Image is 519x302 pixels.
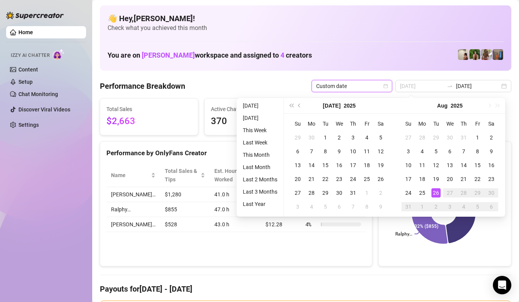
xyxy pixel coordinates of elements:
[443,117,457,131] th: We
[376,161,385,170] div: 19
[346,158,360,172] td: 2025-07-17
[165,167,199,184] span: Total Sales & Tips
[362,174,371,184] div: 25
[429,186,443,200] td: 2025-08-26
[18,122,39,128] a: Settings
[400,82,444,90] input: Start date
[293,174,302,184] div: 20
[293,147,302,156] div: 6
[295,98,304,113] button: Previous month (PageUp)
[240,150,280,159] li: This Month
[291,172,305,186] td: 2025-07-20
[415,131,429,144] td: 2025-07-28
[348,174,358,184] div: 24
[106,187,160,202] td: [PERSON_NAME]…
[374,117,388,131] th: Sa
[404,174,413,184] div: 17
[316,80,388,92] span: Custom date
[360,131,374,144] td: 2025-07-04
[318,200,332,214] td: 2025-08-05
[473,147,482,156] div: 8
[106,164,160,187] th: Name
[456,82,500,90] input: End date
[445,188,454,197] div: 27
[445,174,454,184] div: 20
[415,186,429,200] td: 2025-08-25
[376,147,385,156] div: 12
[459,202,468,211] div: 4
[305,172,318,186] td: 2025-07-21
[443,131,457,144] td: 2025-07-30
[457,131,471,144] td: 2025-07-31
[459,147,468,156] div: 7
[160,164,210,187] th: Total Sales & Tips
[459,161,468,170] div: 14
[429,158,443,172] td: 2025-08-12
[305,131,318,144] td: 2025-06-30
[481,49,492,60] img: Nathaniel
[401,144,415,158] td: 2025-08-03
[210,202,261,217] td: 47.0 h
[293,161,302,170] div: 13
[484,144,498,158] td: 2025-08-09
[111,171,149,179] span: Name
[471,158,484,172] td: 2025-08-15
[445,133,454,142] div: 30
[457,200,471,214] td: 2025-09-04
[346,131,360,144] td: 2025-07-03
[443,200,457,214] td: 2025-09-03
[318,117,332,131] th: Tu
[471,200,484,214] td: 2025-09-05
[305,144,318,158] td: 2025-07-07
[492,49,503,60] img: Wayne
[307,133,316,142] div: 30
[211,105,296,113] span: Active Chats
[240,163,280,172] li: Last Month
[293,188,302,197] div: 27
[484,172,498,186] td: 2025-08-23
[305,186,318,200] td: 2025-07-28
[445,161,454,170] div: 13
[383,84,388,88] span: calendar
[335,188,344,197] div: 30
[291,144,305,158] td: 2025-07-06
[344,98,356,113] button: Choose a year
[473,161,482,170] div: 15
[335,174,344,184] div: 23
[240,187,280,196] li: Last 3 Months
[240,113,280,123] li: [DATE]
[305,200,318,214] td: 2025-08-04
[445,147,454,156] div: 6
[11,52,50,59] span: Izzy AI Chatter
[431,188,441,197] div: 26
[374,131,388,144] td: 2025-07-05
[142,51,195,59] span: [PERSON_NAME]
[471,117,484,131] th: Fr
[362,133,371,142] div: 4
[431,133,441,142] div: 29
[458,49,469,60] img: Ralphy
[108,51,312,60] h1: You are on workspace and assigned to creators
[240,126,280,135] li: This Week
[418,174,427,184] div: 18
[471,186,484,200] td: 2025-08-29
[429,200,443,214] td: 2025-09-02
[18,66,38,73] a: Content
[451,98,463,113] button: Choose a year
[459,133,468,142] div: 31
[415,158,429,172] td: 2025-08-11
[404,133,413,142] div: 27
[307,188,316,197] div: 28
[360,117,374,131] th: Fr
[459,174,468,184] div: 21
[429,144,443,158] td: 2025-08-05
[214,167,250,184] div: Est. Hours Worked
[471,172,484,186] td: 2025-08-22
[335,202,344,211] div: 6
[332,172,346,186] td: 2025-07-23
[318,186,332,200] td: 2025-07-29
[473,174,482,184] div: 22
[348,188,358,197] div: 31
[346,172,360,186] td: 2025-07-24
[471,131,484,144] td: 2025-08-01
